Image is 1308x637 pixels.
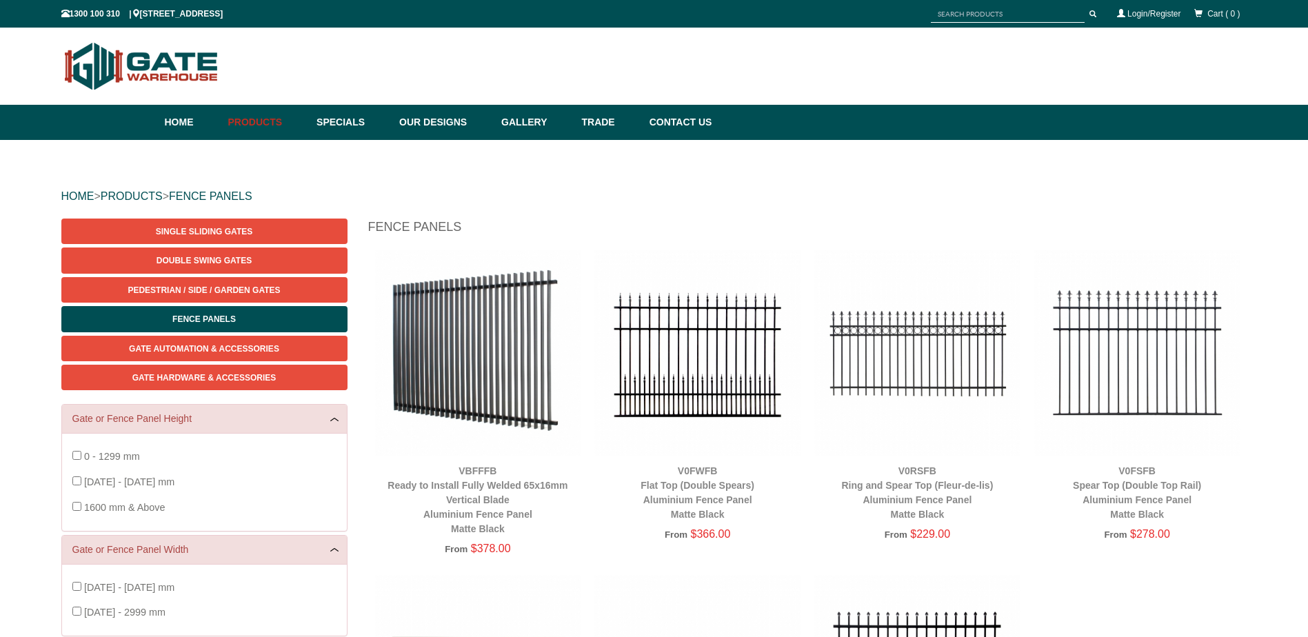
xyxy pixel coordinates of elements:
[61,277,348,303] a: Pedestrian / Side / Garden Gates
[665,529,687,540] span: From
[691,528,731,540] span: $366.00
[172,314,236,324] span: Fence Panels
[84,476,174,487] span: [DATE] - [DATE] mm
[72,543,336,557] a: Gate or Fence Panel Width
[375,250,581,456] img: VBFFFB - Ready to Install Fully Welded 65x16mm Vertical Blade - Aluminium Fence Panel - Matte Bla...
[61,306,348,332] a: Fence Panels
[157,256,252,265] span: Double Swing Gates
[84,451,140,462] span: 0 - 1299 mm
[388,465,567,534] a: VBFFFBReady to Install Fully Welded 65x16mm Vertical BladeAluminium Fence PanelMatte Black
[1207,9,1240,19] span: Cart ( 0 )
[84,607,165,618] span: [DATE] - 2999 mm
[61,34,222,98] img: Gate Warehouse
[61,336,348,361] a: Gate Automation & Accessories
[61,9,223,19] span: 1300 100 310 | [STREET_ADDRESS]
[643,105,712,140] a: Contact Us
[641,465,754,520] a: V0FWFBFlat Top (Double Spears)Aluminium Fence PanelMatte Black
[368,219,1247,243] h1: Fence Panels
[169,190,252,202] a: FENCE PANELS
[814,250,1020,456] img: V0RSFB - Ring and Spear Top (Fleur-de-lis) - Aluminium Fence Panel - Matte Black - Gate Warehouse
[841,465,993,520] a: V0RSFBRing and Spear Top (Fleur-de-lis)Aluminium Fence PanelMatte Black
[1104,529,1127,540] span: From
[910,528,950,540] span: $229.00
[885,529,907,540] span: From
[84,582,174,593] span: [DATE] - [DATE] mm
[129,344,279,354] span: Gate Automation & Accessories
[1127,9,1180,19] a: Login/Register
[165,105,221,140] a: Home
[61,247,348,273] a: Double Swing Gates
[132,373,276,383] span: Gate Hardware & Accessories
[471,543,511,554] span: $378.00
[594,250,801,456] img: V0FWFB - Flat Top (Double Spears) - Aluminium Fence Panel - Matte Black - Gate Warehouse
[61,174,1247,219] div: > >
[61,219,348,244] a: Single Sliding Gates
[61,365,348,390] a: Gate Hardware & Accessories
[494,105,574,140] a: Gallery
[392,105,494,140] a: Our Designs
[445,544,467,554] span: From
[1073,465,1201,520] a: V0FSFBSpear Top (Double Top Rail)Aluminium Fence PanelMatte Black
[1130,528,1170,540] span: $278.00
[931,6,1085,23] input: SEARCH PRODUCTS
[1034,250,1240,456] img: V0FSFB - Spear Top (Double Top Rail) - Aluminium Fence Panel - Matte Black - Gate Warehouse
[101,190,163,202] a: PRODUCTS
[221,105,310,140] a: Products
[310,105,392,140] a: Specials
[84,502,165,513] span: 1600 mm & Above
[128,285,280,295] span: Pedestrian / Side / Garden Gates
[156,227,252,236] span: Single Sliding Gates
[61,190,94,202] a: HOME
[574,105,642,140] a: Trade
[72,412,336,426] a: Gate or Fence Panel Height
